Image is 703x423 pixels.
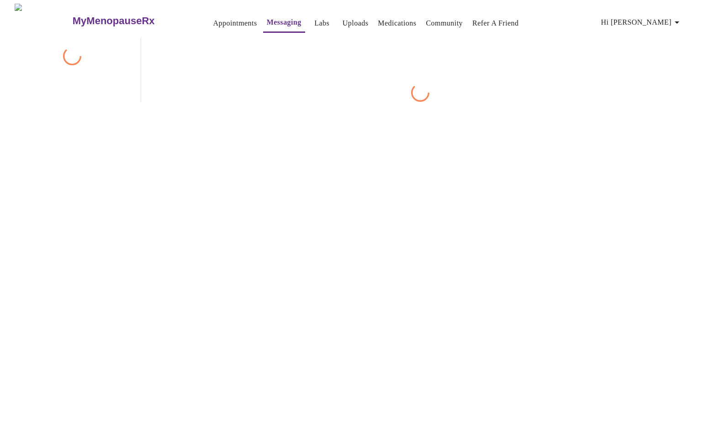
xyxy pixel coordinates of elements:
[267,16,301,29] a: Messaging
[213,17,257,30] a: Appointments
[71,5,191,37] a: MyMenopauseRx
[378,17,416,30] a: Medications
[210,14,261,32] button: Appointments
[263,13,305,33] button: Messaging
[374,14,420,32] button: Medications
[472,17,519,30] a: Refer a Friend
[469,14,523,32] button: Refer a Friend
[422,14,466,32] button: Community
[426,17,463,30] a: Community
[307,14,337,32] button: Labs
[339,14,372,32] button: Uploads
[597,13,686,31] button: Hi [PERSON_NAME]
[314,17,329,30] a: Labs
[601,16,682,29] span: Hi [PERSON_NAME]
[343,17,369,30] a: Uploads
[15,4,71,38] img: MyMenopauseRx Logo
[73,15,155,27] h3: MyMenopauseRx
